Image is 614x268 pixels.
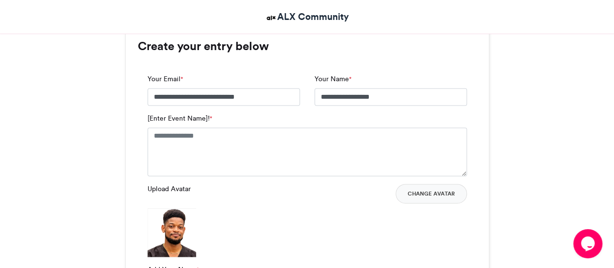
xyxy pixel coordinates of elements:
label: Your Email [148,74,183,84]
iframe: chat widget [573,229,604,258]
label: Upload Avatar [148,184,191,194]
h3: Create your entry below [138,40,477,52]
label: [Enter Event Name]! [148,113,212,124]
img: 1759599093.203-b2dcae4267c1926e4edbba7f5065fdc4d8f11412.png [148,208,196,257]
label: Your Name [315,74,351,84]
a: ALX Community [265,10,349,24]
img: ALX Community [265,12,277,24]
button: Change Avatar [396,184,467,203]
